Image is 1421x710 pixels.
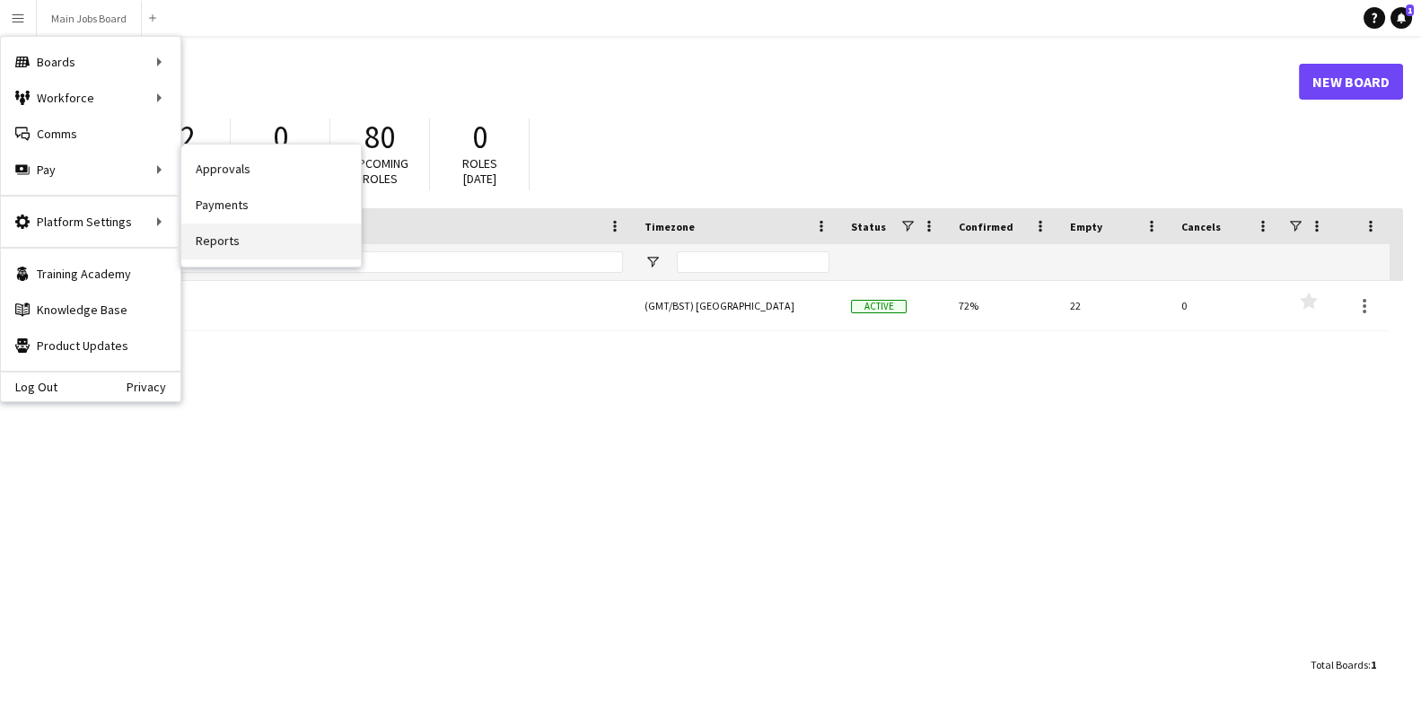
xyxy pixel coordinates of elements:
[1,44,180,80] div: Boards
[1,380,57,394] a: Log Out
[273,118,288,157] span: 0
[1,292,180,328] a: Knowledge Base
[37,1,142,36] button: Main Jobs Board
[1406,4,1414,16] span: 1
[127,380,180,394] a: Privacy
[1311,658,1368,671] span: Total Boards
[645,220,695,233] span: Timezone
[677,251,829,273] input: Timezone Filter Input
[1,152,180,188] div: Pay
[181,224,361,259] a: Reports
[959,220,1013,233] span: Confirmed
[42,281,623,331] a: Main Jobs Board
[1,256,180,292] a: Training Academy
[1171,281,1282,330] div: 0
[1,80,180,116] div: Workforce
[1311,647,1376,682] div: :
[1299,64,1403,100] a: New Board
[181,152,361,188] a: Approvals
[1059,281,1171,330] div: 22
[851,300,907,313] span: Active
[462,155,497,187] span: Roles [DATE]
[181,188,361,224] a: Payments
[1,328,180,364] a: Product Updates
[1,116,180,152] a: Comms
[1181,220,1221,233] span: Cancels
[645,254,661,270] button: Open Filter Menu
[851,220,886,233] span: Status
[1070,220,1102,233] span: Empty
[948,281,1059,330] div: 72%
[634,281,840,330] div: (GMT/BST) [GEOGRAPHIC_DATA]
[472,118,487,157] span: 0
[364,118,395,157] span: 80
[1,204,180,240] div: Platform Settings
[31,68,1299,95] h1: Boards
[351,155,408,187] span: Upcoming roles
[1390,7,1412,29] a: 1
[1371,658,1376,671] span: 1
